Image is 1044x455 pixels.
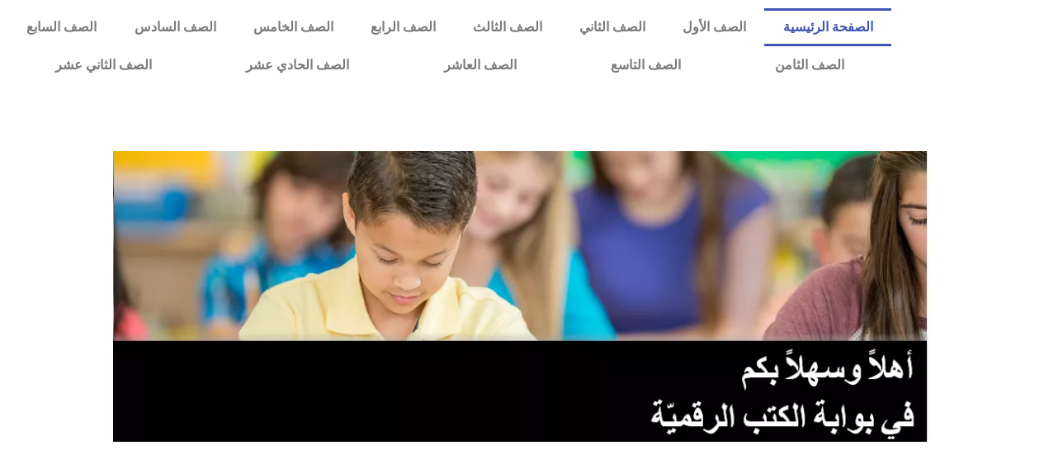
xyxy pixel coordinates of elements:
a: الصف الحادي عشر [199,46,396,84]
a: الصف الثاني [560,8,664,46]
a: الصف الثامن [728,46,891,84]
a: الصف الأول [664,8,764,46]
a: الصف العاشر [397,46,564,84]
a: الصف السابع [8,8,116,46]
a: الصف الرابع [352,8,454,46]
a: الصفحة الرئيسية [764,8,891,46]
a: الصف التاسع [564,46,728,84]
a: الصف الثاني عشر [8,46,199,84]
a: الصف الخامس [234,8,352,46]
a: الصف السادس [116,8,234,46]
a: الصف الثالث [454,8,560,46]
